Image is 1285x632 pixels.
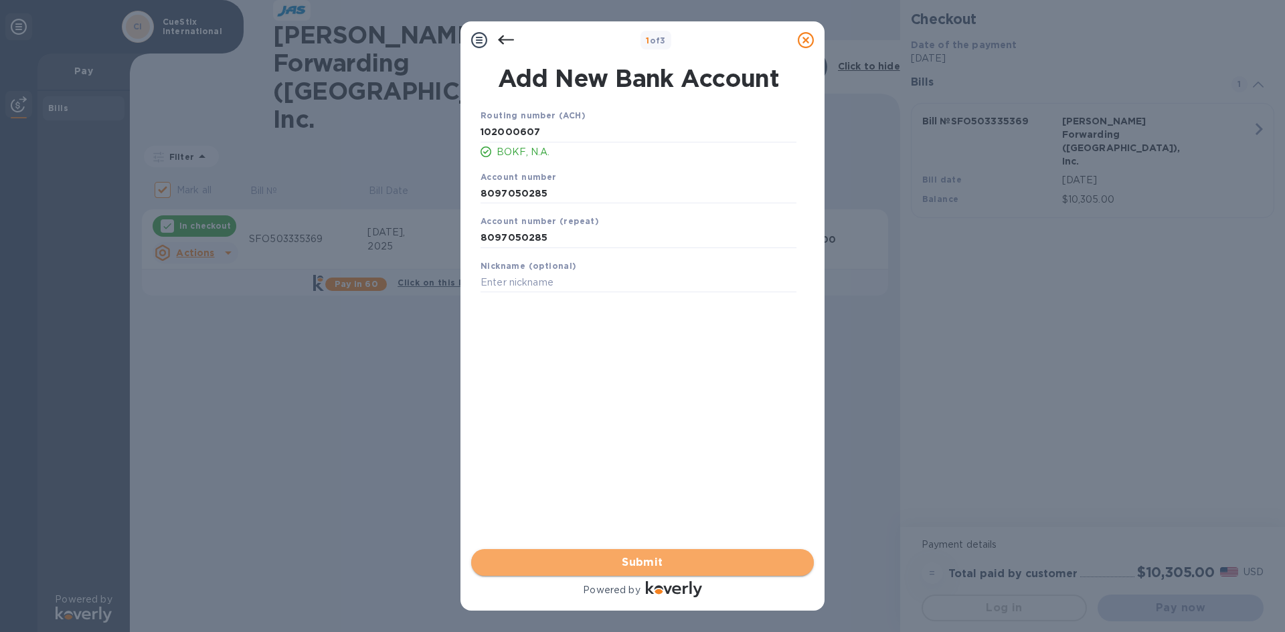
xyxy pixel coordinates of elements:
[481,261,577,271] b: Nickname (optional)
[482,554,803,570] span: Submit
[497,145,796,159] p: BOKF, N.A.
[473,64,804,92] h1: Add New Bank Account
[481,122,796,142] input: Enter routing number
[481,273,796,293] input: Enter nickname
[471,549,814,576] button: Submit
[646,35,649,45] span: 1
[481,228,796,248] input: Enter account number
[481,216,599,226] b: Account number (repeat)
[481,110,586,120] b: Routing number (ACH)
[646,35,666,45] b: of 3
[583,583,640,597] p: Powered by
[481,183,796,203] input: Enter account number
[481,172,557,182] b: Account number
[646,581,702,597] img: Logo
